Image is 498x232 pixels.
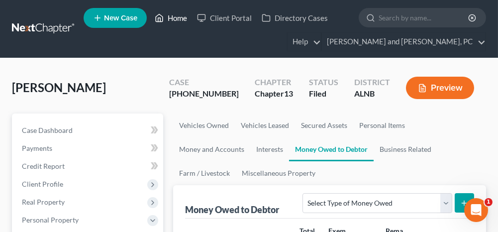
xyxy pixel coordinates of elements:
a: Credit Report [14,157,163,175]
div: [PHONE_NUMBER] [169,88,239,100]
a: Personal Items [353,114,411,137]
a: Interests [250,137,289,161]
span: [PERSON_NAME] [12,80,106,95]
span: 1 [485,198,493,206]
a: Secured Assets [295,114,353,137]
span: Credit Report [22,162,65,170]
span: Payments [22,144,52,152]
div: Money Owed to Debtor [185,204,281,216]
a: Farm / Livestock [173,161,236,185]
a: Home [150,9,192,27]
a: Help [288,33,321,51]
input: Search by name... [379,8,470,27]
div: Chapter [255,77,293,88]
a: Client Portal [192,9,257,27]
span: 13 [284,89,293,98]
a: Miscellaneous Property [236,161,321,185]
div: Status [309,77,338,88]
iframe: Intercom live chat [464,198,488,222]
div: Chapter [255,88,293,100]
span: Real Property [22,198,65,206]
a: [PERSON_NAME] and [PERSON_NAME], PC [322,33,486,51]
div: ALNB [354,88,390,100]
span: New Case [104,14,137,22]
a: Money Owed to Debtor [289,137,374,161]
a: Case Dashboard [14,121,163,139]
a: Money and Accounts [173,137,250,161]
span: Case Dashboard [22,126,73,134]
a: Vehicles Owned [173,114,235,137]
a: Business Related [374,137,437,161]
a: Payments [14,139,163,157]
div: District [354,77,390,88]
span: Client Profile [22,180,63,188]
div: Case [169,77,239,88]
button: Preview [406,77,474,99]
span: Personal Property [22,216,79,224]
div: Filed [309,88,338,100]
a: Directory Cases [257,9,333,27]
a: Vehicles Leased [235,114,295,137]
